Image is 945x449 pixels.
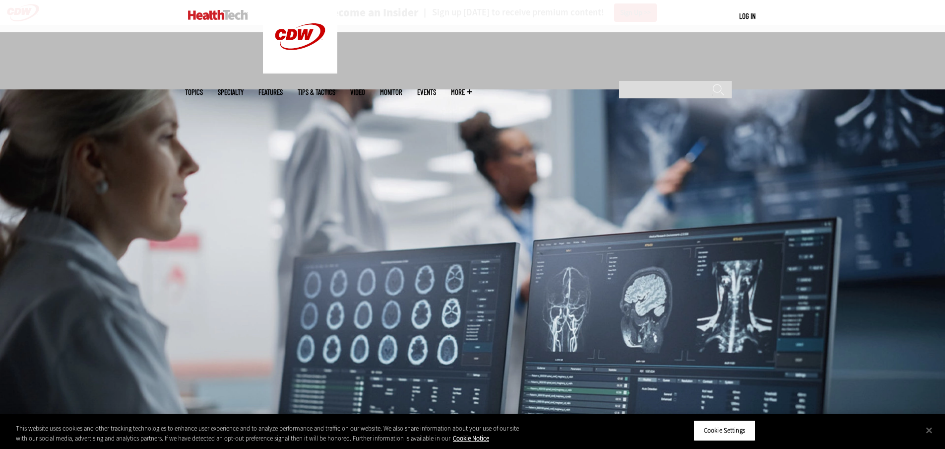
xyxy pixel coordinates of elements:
a: Video [350,88,365,96]
a: Tips & Tactics [298,88,335,96]
span: More [451,88,472,96]
a: More information about your privacy [453,434,489,443]
button: Close [918,419,940,441]
a: Log in [739,11,756,20]
div: User menu [739,11,756,21]
a: Features [258,88,283,96]
img: Home [188,10,248,20]
span: Topics [185,88,203,96]
a: CDW [263,66,337,76]
a: MonITor [380,88,402,96]
span: Specialty [218,88,244,96]
button: Cookie Settings [693,420,756,441]
div: This website uses cookies and other tracking technologies to enhance user experience and to analy... [16,424,520,443]
a: Events [417,88,436,96]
